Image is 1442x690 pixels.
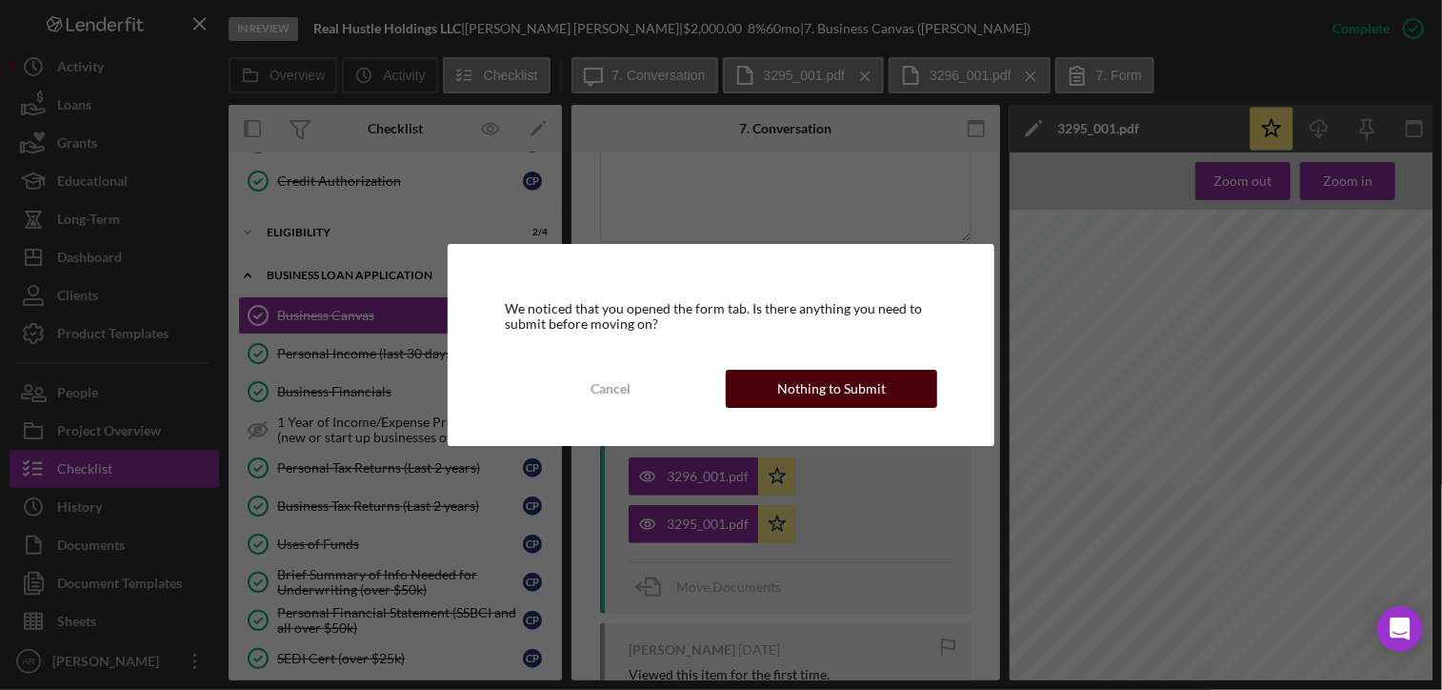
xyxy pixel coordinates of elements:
button: Nothing to Submit [726,370,937,408]
div: We noticed that you opened the form tab. Is there anything you need to submit before moving on? [505,301,937,332]
div: Open Intercom Messenger [1377,606,1423,652]
div: Nothing to Submit [777,370,886,408]
button: Cancel [505,370,716,408]
div: Cancel [591,370,631,408]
